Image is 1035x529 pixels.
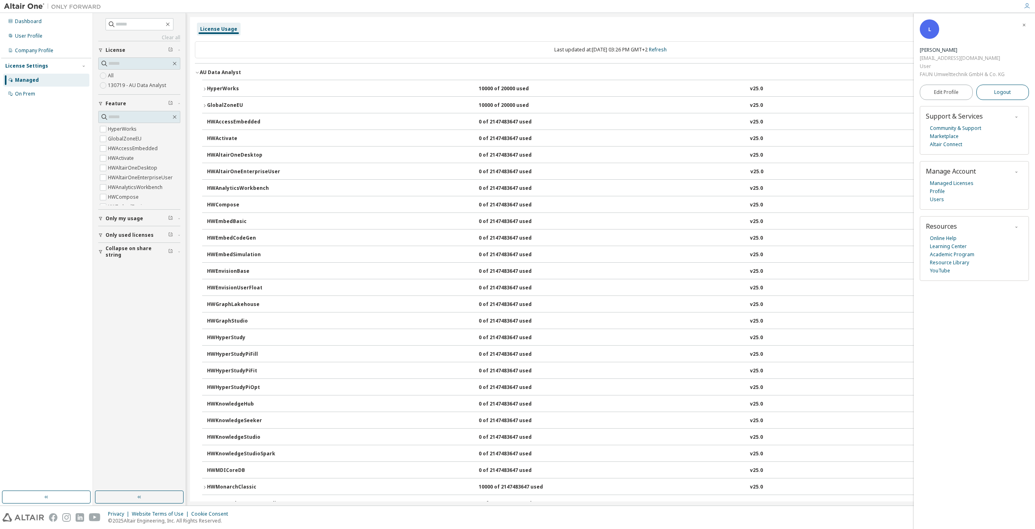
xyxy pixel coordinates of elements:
[207,152,280,159] div: HWAltairOneDesktop
[207,395,1019,413] button: HWKnowledgeHub0 of 2147483647 usedv25.0Expire date:[DATE]
[479,318,551,325] div: 0 of 2147483647 used
[479,235,551,242] div: 0 of 2147483647 used
[479,450,551,458] div: 0 of 2147483647 used
[207,384,280,391] div: HWHyperStudyPiOpt
[479,484,551,491] div: 10000 of 2147483647 used
[479,334,551,342] div: 0 of 2147483647 used
[920,54,1005,62] div: [EMAIL_ADDRESS][DOMAIN_NAME]
[108,173,174,183] label: HWAltairOneEnterpriseUser
[207,218,280,225] div: HWEmbedBasic
[2,513,44,522] img: altair_logo.svg
[750,119,763,126] div: v25.0
[207,401,280,408] div: HWKnowledgeHub
[108,183,164,192] label: HWAnalyticsWorkbench
[750,218,763,225] div: v25.0
[207,434,280,441] div: HWKnowledgeStudio
[926,167,976,176] span: Manage Account
[200,69,241,76] div: AU Data Analyst
[750,185,763,192] div: v25.0
[207,185,280,192] div: HWAnalyticsWorkbench
[207,379,1019,397] button: HWHyperStudyPiOpt0 of 2147483647 usedv25.0Expire date:[DATE]
[207,301,280,308] div: HWGraphLakehouse
[750,235,763,242] div: v25.0
[106,215,143,222] span: Only my usage
[207,412,1019,430] button: HWKnowledgeSeeker0 of 2147483647 usedv25.0Expire date:[DATE]
[207,362,1019,380] button: HWHyperStudyPiFit0 of 2147483647 usedv25.0Expire date:[DATE]
[207,268,280,275] div: HWEnvisionBase
[76,513,84,522] img: linkedin.svg
[207,196,1019,214] button: HWCompose0 of 2147483647 usedv25.0Expire date:[DATE]
[920,85,973,100] a: Edit Profile
[750,450,763,458] div: v25.0
[479,467,551,474] div: 0 of 2147483647 used
[479,185,551,192] div: 0 of 2147483647 used
[168,47,173,53] span: Clear filter
[207,279,1019,297] button: HWEnvisionUserFloat0 of 2147483647 usedv25.0Expire date:[DATE]
[207,312,1019,330] button: HWGraphStudio0 of 2147483647 usedv25.0Expire date:[DATE]
[98,210,180,227] button: Only my usage
[207,246,1019,264] button: HWEmbedSimulation0 of 2147483647 usedv25.0Expire date:[DATE]
[207,180,1019,198] button: HWAnalyticsWorkbench0 of 2147483647 usedv25.0Expire date:[DATE]
[207,251,280,259] div: HWEmbedSimulation
[750,152,763,159] div: v25.0
[207,147,1019,164] button: HWAltairOneDesktop0 of 2147483647 usedv25.0Expire date:[DATE]
[202,97,1019,115] button: GlobalZoneEU10000 of 20000 usedv25.0Expire date:[DATE]
[207,329,1019,347] button: HWHyperStudy0 of 2147483647 usedv25.0Expire date:[DATE]
[108,517,233,524] p: © 2025 Altair Engineering, Inc. All Rights Reserved.
[479,168,551,176] div: 0 of 2147483647 used
[479,268,551,275] div: 0 of 2147483647 used
[207,168,280,176] div: HWAltairOneEnterpriseUser
[106,47,125,53] span: License
[750,318,763,325] div: v25.0
[930,267,950,275] a: YouTube
[98,95,180,113] button: Feature
[930,195,944,204] a: Users
[920,70,1005,79] div: FAUN Umwelttechnik GmbH & Co. KG
[479,417,551,425] div: 0 of 2147483647 used
[920,62,1005,70] div: User
[479,102,551,109] div: 10000 of 20000 used
[195,41,1026,58] div: Last updated at: [DATE] 03:26 PM GMT+2
[479,218,551,225] div: 0 of 2147483647 used
[750,500,763,508] div: v25.0
[202,80,1019,98] button: HyperWorks10000 of 20000 usedv25.0Expire date:[DATE]
[750,251,763,259] div: v25.0
[930,251,974,259] a: Academic Program
[207,102,280,109] div: GlobalZoneEU
[207,450,280,458] div: HWKnowledgeStudioSpark
[479,301,551,308] div: 0 of 2147483647 used
[207,500,280,508] div: HWMonarchDataPrepStudio
[479,85,551,93] div: 10000 of 20000 used
[750,467,763,474] div: v25.0
[132,511,191,517] div: Website Terms of Use
[207,495,1019,513] button: HWMonarchDataPrepStudio0 of 2147483647 usedv25.0Expire date:[DATE]
[98,226,180,244] button: Only used licenses
[202,478,1019,496] button: HWMonarchClassic10000 of 2147483647 usedv25.0Expire date:[DATE]
[108,124,138,134] label: HyperWorks
[930,179,974,187] a: Managed Licenses
[98,243,180,261] button: Collapse on share string
[930,140,962,149] a: Altair Connect
[207,417,280,425] div: HWKnowledgeSeeker
[750,301,763,308] div: v25.0
[479,285,551,292] div: 0 of 2147483647 used
[207,462,1019,480] button: HWMDICoreDB0 of 2147483647 usedv25.0Expire date:[DATE]
[750,384,763,391] div: v25.0
[926,112,983,121] span: Support & Services
[15,91,35,97] div: On Prem
[207,318,280,325] div: HWGraphStudio
[108,153,135,163] label: HWActivate
[479,500,551,508] div: 0 of 2147483647 used
[207,235,280,242] div: HWEmbedCodeGen
[479,368,551,375] div: 0 of 2147483647 used
[479,251,551,259] div: 0 of 2147483647 used
[4,2,105,11] img: Altair One
[930,242,967,251] a: Learning Center
[207,85,280,93] div: HyperWorks
[89,513,101,522] img: youtube.svg
[479,135,551,142] div: 0 of 2147483647 used
[168,249,173,255] span: Clear filter
[930,187,945,195] a: Profile
[750,168,763,176] div: v25.0
[930,259,969,267] a: Resource Library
